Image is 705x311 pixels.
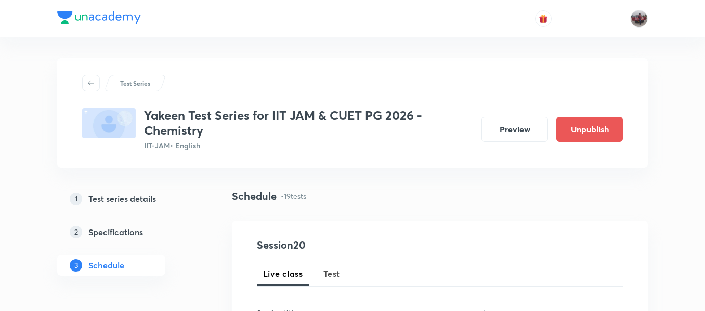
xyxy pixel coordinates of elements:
[88,259,124,272] h5: Schedule
[57,11,141,24] img: Company Logo
[57,188,199,209] a: 1Test series details
[481,117,548,142] button: Preview
[535,10,552,27] button: avatar
[144,140,473,151] p: IIT-JAM • English
[120,78,150,88] p: Test Series
[70,193,82,205] p: 1
[281,191,306,201] p: • 19 tests
[539,14,548,23] img: avatar
[323,267,340,280] span: Test
[144,108,473,138] h3: Yakeen Test Series for IIT JAM & CUET PG 2026 - Chemistry
[70,226,82,238] p: 2
[57,11,141,26] a: Company Logo
[88,226,143,238] h5: Specifications
[82,108,136,138] img: fallback-thumbnail.png
[257,237,447,253] h4: Session 20
[556,117,623,142] button: Unpublish
[263,267,303,280] span: Live class
[88,193,156,205] h5: Test series details
[70,259,82,272] p: 3
[630,10,648,28] img: amirhussain Hussain
[232,188,277,204] h4: Schedule
[57,222,199,242] a: 2Specifications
